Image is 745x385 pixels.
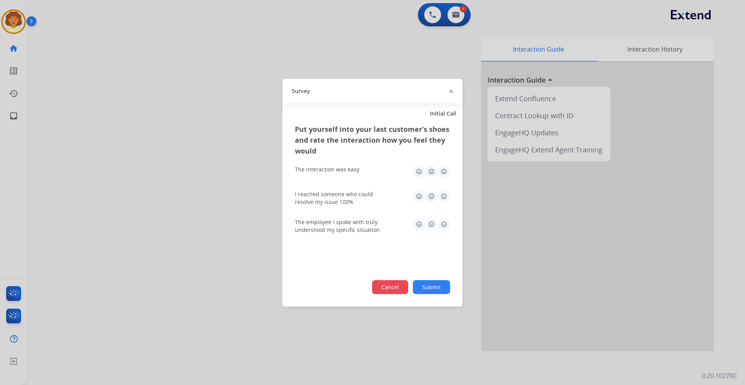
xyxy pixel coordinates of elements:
[295,190,388,205] div: I reached someone who could resolve my issue 100%
[449,90,453,93] img: close-button
[413,280,450,294] button: Submit
[295,218,388,233] div: The employee I spoke with truly understood my specific situation
[372,280,408,294] button: Cancel
[702,371,737,380] p: 0.20.1027RC
[430,109,456,117] span: Initial Call
[295,123,450,156] h3: Put yourself into your last customer’s shoes and rate the interaction how you feel they would
[292,87,310,95] span: Survey
[295,165,359,173] div: The interaction was easy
